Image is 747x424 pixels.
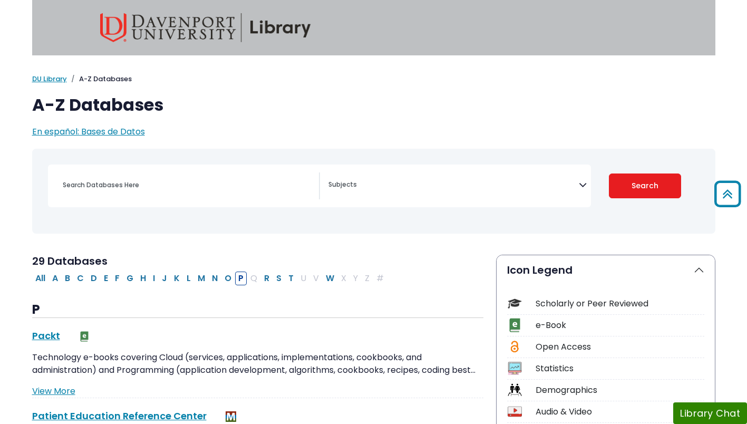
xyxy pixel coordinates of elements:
button: Library Chat [673,402,747,424]
button: Filter Results E [101,272,111,285]
button: Filter Results C [74,272,87,285]
img: Davenport University Library [100,13,311,42]
img: e-Book [79,331,90,342]
a: DU Library [32,74,67,84]
nav: Search filters [32,149,715,234]
li: A-Z Databases [67,74,132,84]
div: Statistics [536,362,704,375]
div: Open Access [536,341,704,353]
button: Filter Results M [195,272,208,285]
button: All [32,272,48,285]
button: Filter Results R [261,272,273,285]
button: Filter Results N [209,272,221,285]
button: Submit for Search Results [609,174,681,198]
div: Audio & Video [536,406,704,418]
button: Filter Results J [159,272,170,285]
button: Filter Results H [137,272,149,285]
a: Packt [32,329,60,342]
img: Icon e-Book [508,318,522,332]
img: Icon Audio & Video [508,404,522,419]
img: Icon Scholarly or Peer Reviewed [508,296,522,311]
a: Back to Top [711,186,744,203]
img: Icon Statistics [508,361,522,375]
div: Scholarly or Peer Reviewed [536,297,704,310]
button: Filter Results I [150,272,158,285]
a: Patient Education Reference Center [32,409,207,422]
h3: P [32,302,483,318]
button: Icon Legend [497,255,715,285]
h1: A-Z Databases [32,95,715,115]
button: Filter Results K [171,272,183,285]
a: View More [32,385,75,397]
div: Demographics [536,384,704,397]
img: Icon Open Access [508,340,521,354]
input: Search database by title or keyword [56,177,319,192]
button: Filter Results W [323,272,337,285]
img: MeL (Michigan electronic Library) [226,411,236,422]
button: Filter Results S [273,272,285,285]
button: Filter Results T [285,272,297,285]
a: En español: Bases de Datos [32,126,145,138]
span: 29 Databases [32,254,108,268]
button: Filter Results P [235,272,247,285]
textarea: Search [328,181,579,190]
button: Filter Results F [112,272,123,285]
button: Filter Results O [221,272,235,285]
button: Filter Results D [88,272,100,285]
button: Filter Results G [123,272,137,285]
img: Icon Demographics [508,383,522,397]
button: Filter Results B [62,272,73,285]
button: Filter Results A [49,272,61,285]
div: e-Book [536,319,704,332]
nav: breadcrumb [32,74,715,84]
button: Filter Results L [183,272,194,285]
div: Alpha-list to filter by first letter of database name [32,272,388,284]
p: Technology e-books covering Cloud (services, applications, implementations, cookbooks, and admini... [32,351,483,377]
